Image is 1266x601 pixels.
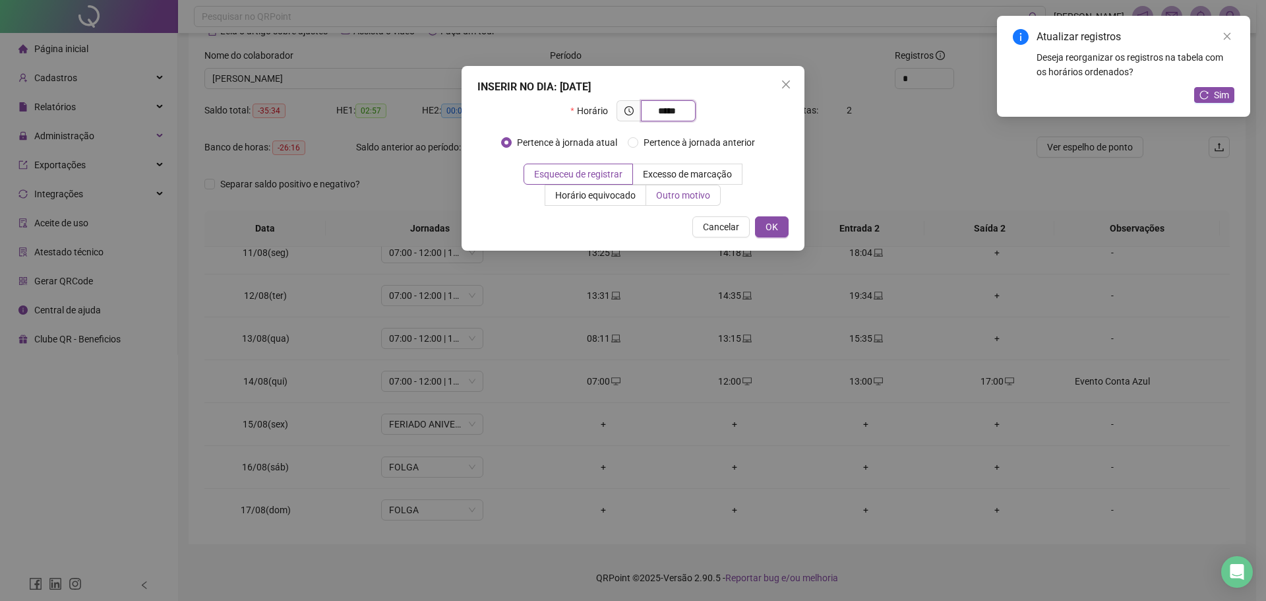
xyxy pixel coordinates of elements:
span: Outro motivo [656,190,710,201]
span: OK [766,220,778,234]
span: Pertence à jornada atual [512,135,622,150]
button: Cancelar [692,216,750,237]
label: Horário [570,100,616,121]
div: Atualizar registros [1037,29,1234,45]
span: info-circle [1013,29,1029,45]
span: Sim [1214,88,1229,102]
div: INSERIR NO DIA : [DATE] [477,79,789,95]
button: Sim [1194,87,1234,103]
span: Horário equivocado [555,190,636,201]
span: close [781,79,791,90]
div: Open Intercom Messenger [1221,556,1253,588]
span: clock-circle [624,106,634,115]
span: Excesso de marcação [643,169,732,179]
div: Deseja reorganizar os registros na tabela com os horários ordenados? [1037,50,1234,79]
span: reload [1199,90,1209,100]
span: Pertence à jornada anterior [638,135,760,150]
button: Close [775,74,797,95]
a: Close [1220,29,1234,44]
span: close [1222,32,1232,41]
span: Esqueceu de registrar [534,169,622,179]
span: Cancelar [703,220,739,234]
button: OK [755,216,789,237]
